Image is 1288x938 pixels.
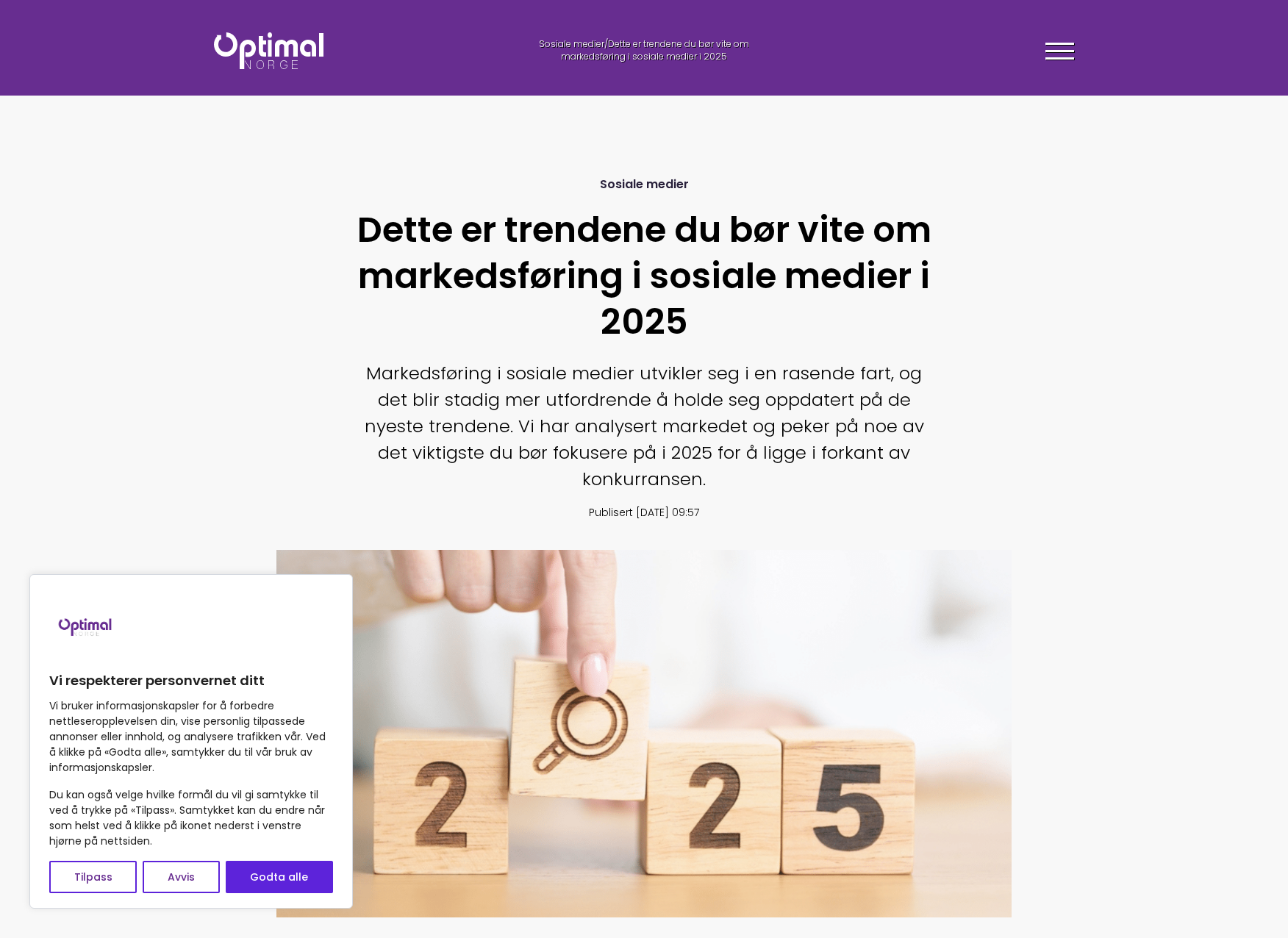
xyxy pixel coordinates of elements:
[589,505,699,520] span: Publisert [DATE] 09:57
[49,590,123,663] img: Brand logo
[600,176,689,193] span: Sosiale medier
[49,698,333,776] p: Vi bruker informasjonskapsler for å forbedre nettleseropplevelsen din, vise personlig tilpassede ...
[276,550,1012,917] img: trender sosiale medier 2025
[354,207,934,345] h1: Dette er trendene du bør vite om markedsføring i sosiale medier i 2025
[214,32,323,69] img: Optimal Norge
[29,574,353,909] div: Vi respekterer personvernet ditt
[49,787,333,849] p: Du kan også velge hvilke formål du vil gi samtykke til ved å trykke på «Tilpass». Samtykket kan d...
[561,37,749,62] span: Dette er trendene du bør vite om markedsføring i sosiale medier i 2025
[539,37,604,50] a: Sosiale medier
[49,861,137,893] button: Tilpass
[354,360,934,493] p: Markedsføring i sosiale medier utvikler seg i en rasende fart, og det blir stadig mer utfordrende...
[508,38,780,63] div: /
[49,672,333,690] p: Vi respekterer personvernet ditt
[226,861,333,893] button: Godta alle
[143,861,219,893] button: Avvis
